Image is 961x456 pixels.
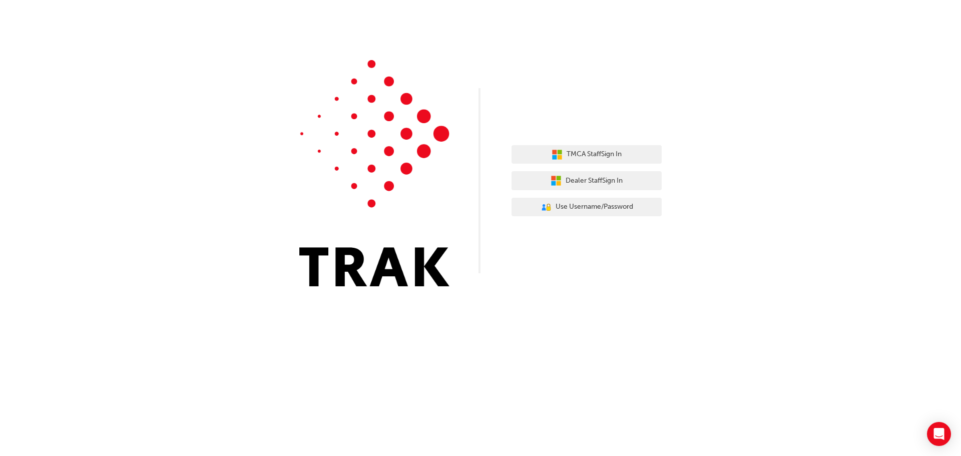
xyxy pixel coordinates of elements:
span: Dealer Staff Sign In [566,175,623,187]
button: Use Username/Password [512,198,662,217]
span: Use Username/Password [556,201,633,213]
button: TMCA StaffSign In [512,145,662,164]
button: Dealer StaffSign In [512,171,662,190]
div: Open Intercom Messenger [927,422,951,446]
img: Trak [299,60,449,286]
span: TMCA Staff Sign In [567,149,622,160]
